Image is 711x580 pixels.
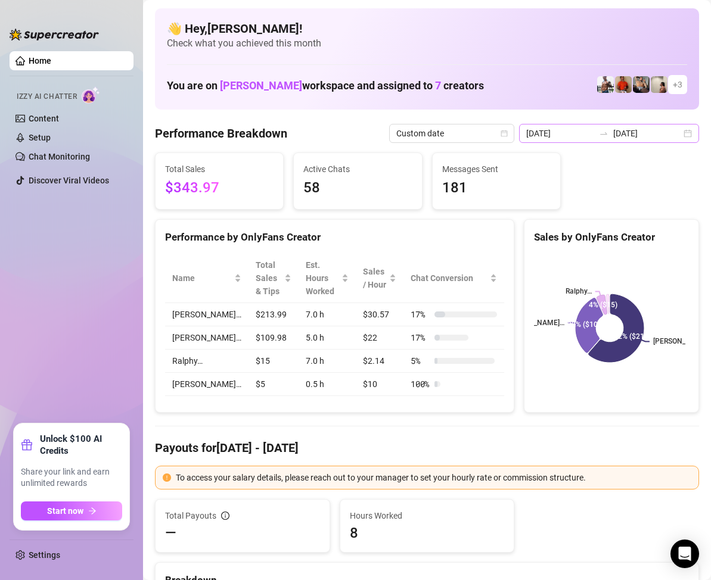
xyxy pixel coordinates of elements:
[167,37,687,50] span: Check what you achieved this month
[299,326,355,350] td: 5.0 h
[165,163,274,176] span: Total Sales
[411,354,430,367] span: 5 %
[172,272,232,285] span: Name
[651,76,667,93] img: Ralphy
[165,373,249,396] td: [PERSON_NAME]…
[165,229,504,245] div: Performance by OnlyFans Creator
[165,177,274,199] span: $343.97
[167,79,484,92] h1: You are on workspace and assigned to creators
[411,331,430,344] span: 17 %
[249,254,299,303] th: Total Sales & Tips
[29,114,59,123] a: Content
[88,507,97,515] span: arrow-right
[165,350,249,373] td: Ralphy…
[411,378,430,391] span: 100 %
[411,272,488,285] span: Chat Conversion
[501,130,508,137] span: calendar
[155,125,287,142] h4: Performance Breakdown
[165,509,216,522] span: Total Payouts
[29,550,60,560] a: Settings
[21,439,33,451] span: gift
[356,350,404,373] td: $2.14
[356,373,404,396] td: $10
[363,265,387,291] span: Sales / Hour
[306,258,339,298] div: Est. Hours Worked
[396,124,507,142] span: Custom date
[526,127,594,140] input: Start date
[221,512,229,520] span: info-circle
[350,523,505,542] span: 8
[29,176,109,185] a: Discover Viral Videos
[356,254,404,303] th: Sales / Hour
[29,133,51,142] a: Setup
[249,326,299,350] td: $109.98
[505,319,564,327] text: [PERSON_NAME]…
[299,373,355,396] td: 0.5 h
[167,20,687,37] h4: 👋 Hey, [PERSON_NAME] !
[220,79,302,92] span: [PERSON_NAME]
[165,326,249,350] td: [PERSON_NAME]…
[249,373,299,396] td: $5
[47,506,83,516] span: Start now
[597,76,614,93] img: JUSTIN
[176,471,691,484] div: To access your salary details, please reach out to your manager to set your hourly rate or commis...
[249,350,299,373] td: $15
[249,303,299,326] td: $213.99
[633,76,650,93] img: George
[303,177,412,199] span: 58
[566,288,592,296] text: Ralphy…
[670,540,699,568] div: Open Intercom Messenger
[303,163,412,176] span: Active Chats
[40,433,122,457] strong: Unlock $100 AI Credits
[411,308,430,321] span: 17 %
[435,79,441,92] span: 7
[673,78,682,91] span: + 3
[403,254,504,303] th: Chat Conversion
[155,439,699,456] h4: Payouts for [DATE] - [DATE]
[165,254,249,303] th: Name
[10,29,99,40] img: logo-BBDzfeDw.svg
[599,129,608,138] span: to
[82,86,100,104] img: AI Chatter
[442,163,551,176] span: Messages Sent
[29,152,90,161] a: Chat Monitoring
[356,326,404,350] td: $22
[356,303,404,326] td: $30.57
[29,56,51,66] a: Home
[17,91,77,102] span: Izzy AI Chatter
[21,466,122,489] span: Share your link and earn unlimited rewards
[165,523,176,542] span: —
[534,229,689,245] div: Sales by OnlyFans Creator
[256,258,282,298] span: Total Sales & Tips
[299,303,355,326] td: 7.0 h
[615,76,632,93] img: Justin
[163,473,171,482] span: exclamation-circle
[299,350,355,373] td: 7.0 h
[165,303,249,326] td: [PERSON_NAME]…
[599,129,608,138] span: swap-right
[442,177,551,199] span: 181
[613,127,681,140] input: End date
[350,509,505,522] span: Hours Worked
[21,501,122,520] button: Start nowarrow-right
